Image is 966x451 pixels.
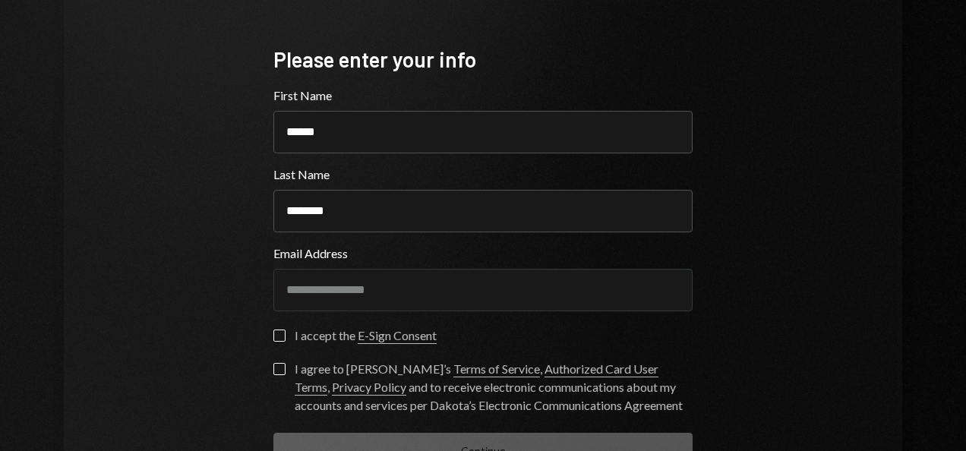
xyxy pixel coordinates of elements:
div: I agree to [PERSON_NAME]’s , , and to receive electronic communications about my accounts and ser... [295,360,693,415]
label: First Name [273,87,693,105]
a: Terms of Service [453,361,540,377]
div: Please enter your info [273,45,693,74]
button: I accept the E-Sign Consent [273,330,286,342]
label: Email Address [273,244,693,263]
button: I agree to [PERSON_NAME]’s Terms of Service, Authorized Card User Terms, Privacy Policy and to re... [273,363,286,375]
a: Privacy Policy [332,380,406,396]
label: Last Name [273,166,693,184]
a: E-Sign Consent [358,328,437,344]
div: I accept the [295,326,437,345]
a: Authorized Card User Terms [295,361,658,396]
